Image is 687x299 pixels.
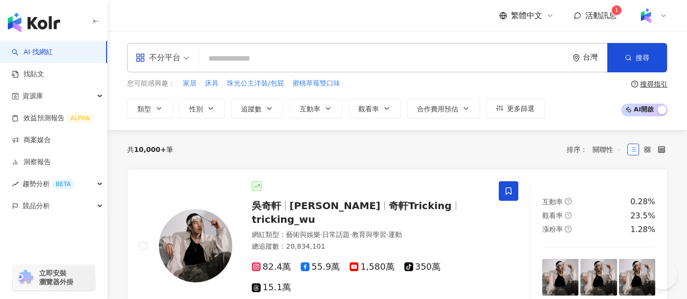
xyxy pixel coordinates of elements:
span: 10,000+ [134,146,166,153]
span: question-circle [565,198,572,205]
a: 洞察報告 [12,157,51,167]
span: 床具 [205,79,219,88]
span: 家居 [183,79,197,88]
span: 蜜桃草莓雙口味 [292,79,340,88]
div: BETA [52,179,74,189]
div: 台灣 [583,53,607,62]
span: 性別 [189,105,203,113]
span: 更多篩選 [507,105,534,112]
span: 趨勢分析 [22,173,74,195]
span: 繁體中文 [511,10,542,21]
span: 55.9萬 [301,262,340,272]
span: 類型 [137,105,151,113]
span: 日常話題 [322,231,350,238]
span: question-circle [631,81,638,87]
span: 合作費用預估 [417,105,458,113]
span: 藝術與娛樂 [286,231,320,238]
span: 觀看率 [542,212,563,219]
div: 1.28% [630,224,655,235]
span: 運動 [388,231,402,238]
span: 立即安裝 瀏覽器外掛 [39,269,73,286]
sup: 1 [612,5,621,15]
span: 82.4萬 [252,262,291,272]
button: 搜尋 [607,43,667,72]
a: 商案媒合 [12,135,51,145]
button: 珠光公主洋裝/包屁 [226,78,285,89]
span: · [350,231,352,238]
span: 追蹤數 [241,105,262,113]
button: 合作費用預估 [407,99,480,118]
span: 珠光公主洋裝/包屁 [227,79,284,88]
button: 觀看率 [348,99,401,118]
span: 您可能感興趣： [127,79,175,88]
button: 家居 [182,78,197,89]
span: environment [573,54,580,62]
button: 蜜桃草莓雙口味 [292,78,341,89]
div: 排序： [567,142,627,157]
span: · [386,231,388,238]
span: tricking_wu [252,214,315,225]
span: · [320,231,322,238]
img: post-image [619,259,655,295]
span: 觀看率 [358,105,379,113]
span: 15.1萬 [252,282,291,293]
button: 互動率 [289,99,342,118]
span: [PERSON_NAME] [289,200,380,212]
span: 競品分析 [22,195,50,217]
div: 23.5% [630,211,655,221]
a: 效益預測報告ALPHA [12,113,93,123]
span: 互動率 [300,105,320,113]
span: question-circle [565,226,572,233]
img: post-image [542,259,578,295]
span: 奇軒Tricking [389,200,452,212]
button: 性別 [179,99,225,118]
span: question-circle [565,212,572,219]
img: logo [8,13,60,32]
img: chrome extension [16,270,35,285]
div: 不分平台 [135,50,180,65]
div: 0.28% [630,196,655,207]
span: 吳奇軒 [252,200,281,212]
span: 教育與學習 [352,231,386,238]
span: 關聯性 [593,142,622,157]
a: 找貼文 [12,69,44,79]
span: 漲粉率 [542,225,563,233]
button: 更多篩選 [486,99,545,118]
button: 追蹤數 [231,99,284,118]
button: 類型 [127,99,173,118]
a: searchAI 找網紅 [12,47,53,57]
img: post-image [580,259,617,295]
div: 總追蹤數 ： 20,834,101 [252,242,487,252]
span: 搜尋 [636,54,649,62]
img: KOL Avatar [159,209,232,282]
div: 網紅類型 ： [252,230,487,240]
span: rise [12,181,19,188]
div: 共 筆 [127,146,173,153]
button: 床具 [204,78,219,89]
span: appstore [135,53,145,63]
span: 互動率 [542,198,563,206]
div: 搜尋指引 [640,80,667,88]
span: 1 [615,7,619,14]
span: 1,580萬 [350,262,395,272]
a: chrome extension立即安裝 瀏覽器外掛 [13,264,95,291]
span: 資源庫 [22,85,43,107]
span: 350萬 [404,262,441,272]
iframe: Help Scout Beacon - Open [648,260,677,289]
img: Kolr%20app%20icon%20%281%29.png [637,6,655,25]
span: 活動訊息 [585,11,617,20]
